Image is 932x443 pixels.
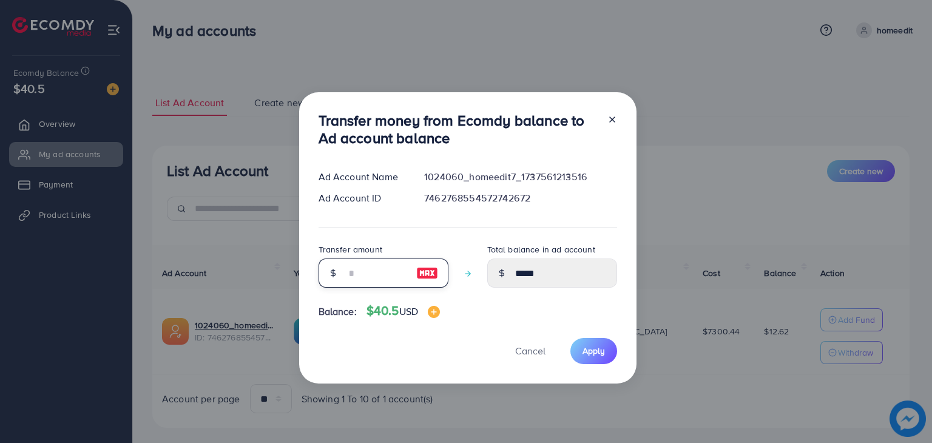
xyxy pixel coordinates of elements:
[487,243,595,255] label: Total balance in ad account
[500,338,561,364] button: Cancel
[319,112,598,147] h3: Transfer money from Ecomdy balance to Ad account balance
[309,191,415,205] div: Ad Account ID
[399,305,418,318] span: USD
[515,344,545,357] span: Cancel
[319,305,357,319] span: Balance:
[414,170,626,184] div: 1024060_homeedit7_1737561213516
[414,191,626,205] div: 7462768554572742672
[570,338,617,364] button: Apply
[416,266,438,280] img: image
[309,170,415,184] div: Ad Account Name
[582,345,605,357] span: Apply
[319,243,382,255] label: Transfer amount
[428,306,440,318] img: image
[366,303,440,319] h4: $40.5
